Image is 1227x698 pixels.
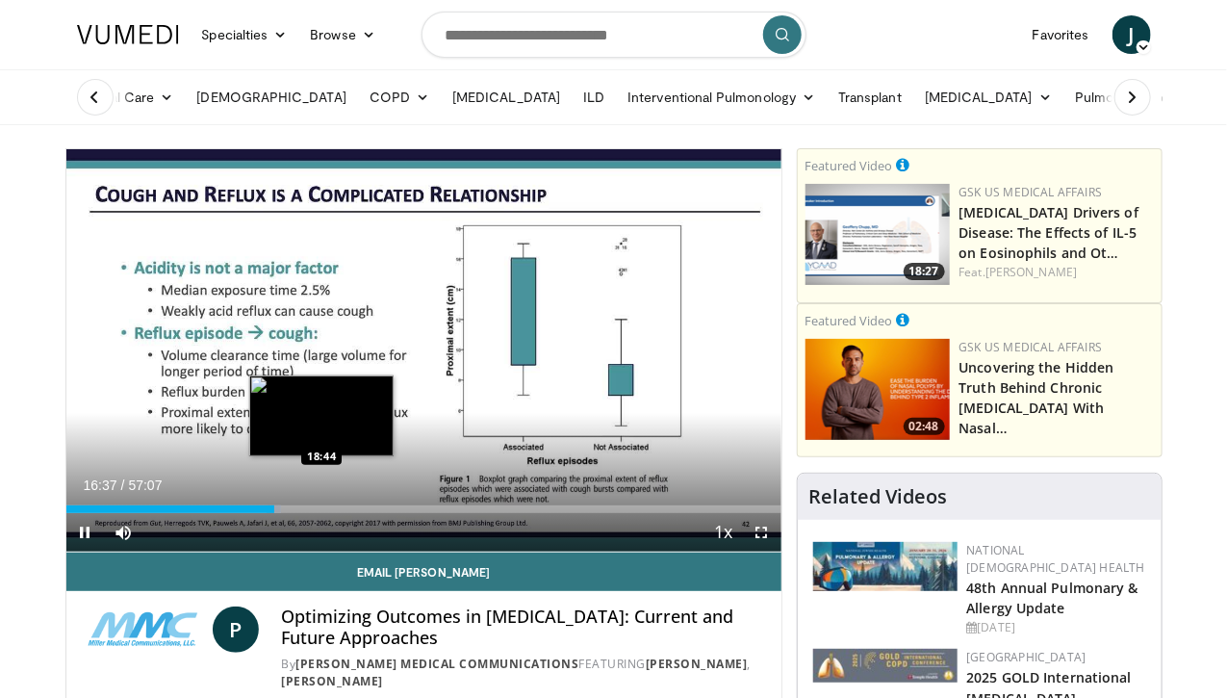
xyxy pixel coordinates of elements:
[805,339,950,440] img: d04c7a51-d4f2-46f9-936f-c139d13e7fbe.png.150x105_q85_crop-smart_upscale.png
[805,184,950,285] img: 3f87c9d9-730d-4866-a1ca-7d9e9da8198e.png.150x105_q85_crop-smart_upscale.png
[967,619,1146,636] div: [DATE]
[813,542,958,591] img: b90f5d12-84c1-472e-b843-5cad6c7ef911.jpg.150x105_q85_autocrop_double_scale_upscale_version-0.2.jpg
[66,513,105,552] button: Pause
[282,673,384,689] a: [PERSON_NAME]
[358,78,441,116] a: COPD
[282,607,766,648] h4: Optimizing Outcomes in [MEDICAL_DATA]: Current and Future Approaches
[805,184,950,285] a: 18:27
[441,78,572,116] a: [MEDICAL_DATA]
[805,157,893,174] small: Featured Video
[282,656,766,690] div: By FEATURING ,
[959,184,1103,200] a: GSK US Medical Affairs
[213,607,259,653] a: P
[66,505,781,513] div: Progress Bar
[186,78,358,116] a: [DEMOGRAPHIC_DATA]
[422,12,806,58] input: Search topics, interventions
[813,649,958,683] img: 29f03053-4637-48fc-b8d3-cde88653f0ec.jpeg.150x105_q85_autocrop_double_scale_upscale_version-0.2.jpg
[959,339,1103,355] a: GSK US Medical Affairs
[967,579,1138,617] a: 48th Annual Pulmonary & Allergy Update
[121,478,125,493] span: /
[704,513,743,552] button: Playback Rate
[913,78,1063,116] a: [MEDICAL_DATA]
[105,513,143,552] button: Mute
[959,203,1139,262] a: [MEDICAL_DATA] Drivers of Disease: The Effects of IL-5 on Eosinophils and Ot…
[1112,15,1151,54] a: J
[298,15,387,54] a: Browse
[809,485,948,508] h4: Related Videos
[743,513,781,552] button: Fullscreen
[84,478,117,493] span: 16:37
[904,418,945,435] span: 02:48
[572,78,616,116] a: ILD
[967,649,1086,665] a: [GEOGRAPHIC_DATA]
[296,656,579,672] a: [PERSON_NAME] Medical Communications
[959,358,1114,437] a: Uncovering the Hidden Truth Behind Chronic [MEDICAL_DATA] With Nasal…
[827,78,913,116] a: Transplant
[985,264,1077,280] a: [PERSON_NAME]
[967,542,1145,576] a: National [DEMOGRAPHIC_DATA] Health
[77,25,179,44] img: VuMedi Logo
[1021,15,1101,54] a: Favorites
[66,149,781,553] video-js: Video Player
[805,312,893,329] small: Featured Video
[82,607,205,653] img: Miller Medical Communications
[904,263,945,280] span: 18:27
[646,656,748,672] a: [PERSON_NAME]
[805,339,950,440] a: 02:48
[616,78,827,116] a: Interventional Pulmonology
[66,553,781,591] a: Email [PERSON_NAME]
[959,264,1154,281] div: Feat.
[128,478,162,493] span: 57:07
[191,15,299,54] a: Specialties
[249,375,394,456] img: image.jpeg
